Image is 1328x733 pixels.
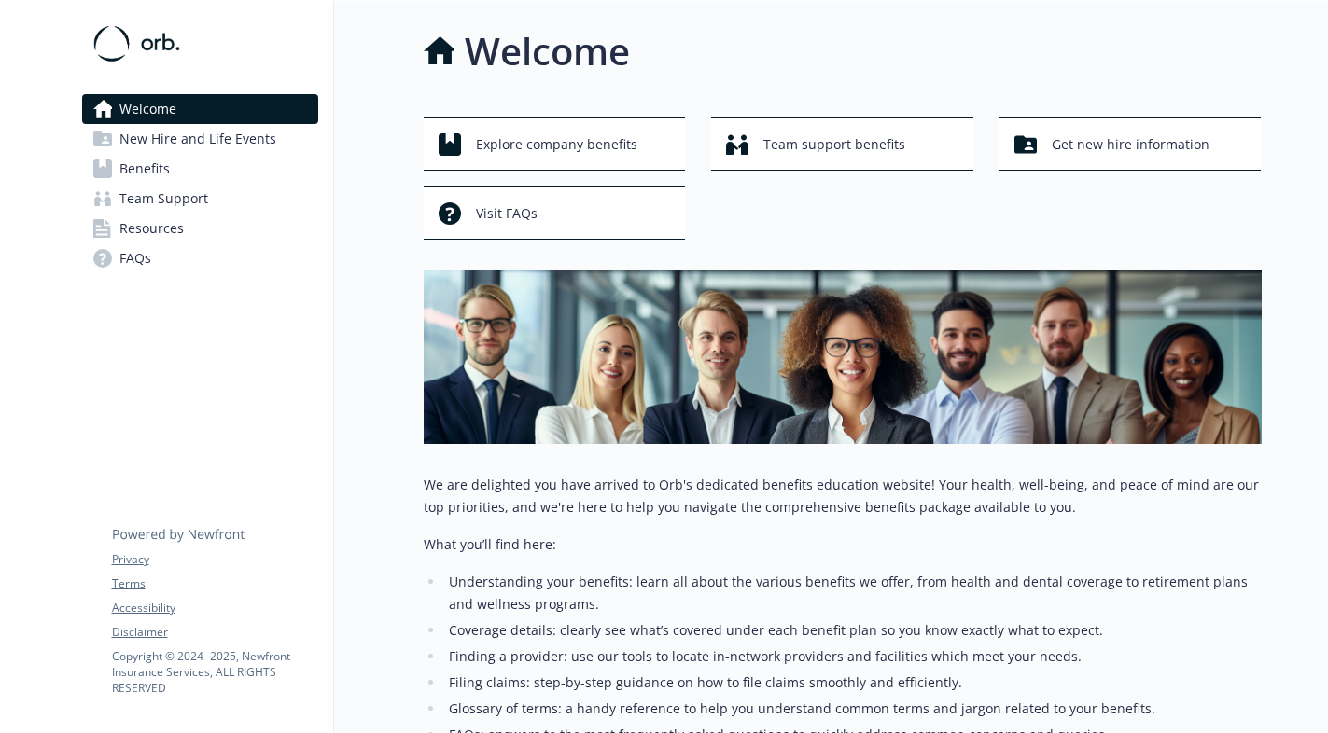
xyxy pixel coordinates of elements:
span: Team support benefits [763,127,905,162]
a: New Hire and Life Events [82,124,318,154]
li: Finding a provider: use our tools to locate in-network providers and facilities which meet your n... [444,645,1262,668]
a: Accessibility [112,600,317,616]
a: Resources [82,214,318,243]
li: Filing claims: step-by-step guidance on how to file claims smoothly and efficiently. [444,671,1262,694]
button: Team support benefits [711,117,973,171]
button: Visit FAQs [424,186,686,240]
span: Resources [119,214,184,243]
p: What you’ll find here: [424,533,1262,556]
span: Benefits [119,154,170,184]
img: overview page banner [424,270,1262,444]
a: Welcome [82,94,318,124]
li: Glossary of terms: a handy reference to help you understand common terms and jargon related to yo... [444,698,1262,720]
button: Explore company benefits [424,117,686,171]
li: Coverage details: clearly see what’s covered under each benefit plan so you know exactly what to ... [444,619,1262,642]
h1: Welcome [465,23,630,79]
p: We are delighted you have arrived to Orb's dedicated benefits education website! Your health, wel... [424,474,1262,519]
a: Terms [112,575,317,592]
span: Team Support [119,184,208,214]
p: Copyright © 2024 - 2025 , Newfront Insurance Services, ALL RIGHTS RESERVED [112,648,317,696]
span: FAQs [119,243,151,273]
a: Disclaimer [112,624,317,641]
span: New Hire and Life Events [119,124,276,154]
a: Privacy [112,551,317,568]
span: Get new hire information [1052,127,1209,162]
button: Get new hire information [999,117,1262,171]
a: Team Support [82,184,318,214]
span: Explore company benefits [476,127,637,162]
a: FAQs [82,243,318,273]
span: Visit FAQs [476,196,538,231]
a: Benefits [82,154,318,184]
span: Welcome [119,94,176,124]
li: Understanding your benefits: learn all about the various benefits we offer, from health and denta... [444,571,1262,615]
